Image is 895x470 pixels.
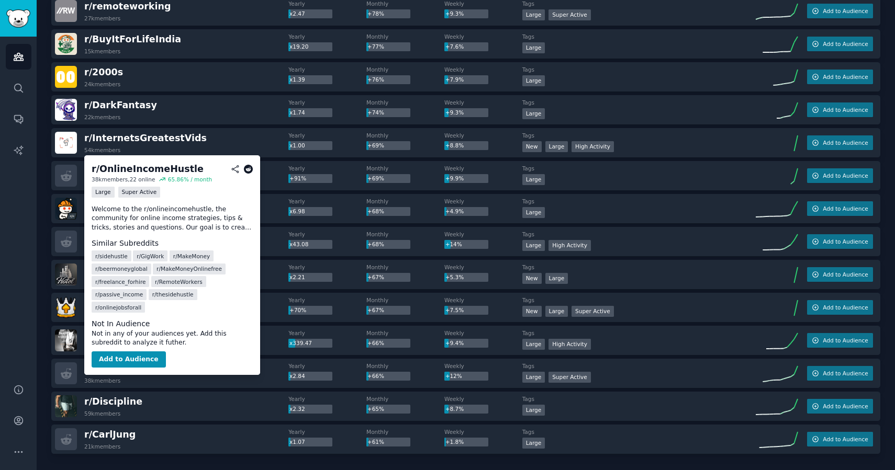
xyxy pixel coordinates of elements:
div: Large [522,174,545,185]
dt: Monthly [366,395,444,403]
button: Add to Audience [807,399,873,414]
dd: Not in any of your audiences yet. Add this subreddit to analyze it futher. [92,329,253,348]
span: r/ 2000s [84,67,123,77]
dt: Yearly [288,231,366,238]
span: r/ RemoteWorkers [155,278,203,285]
span: x6.98 [289,208,305,214]
span: x1.00 [289,142,305,148]
span: r/ DarkFantasy [84,100,157,110]
span: +67% [367,274,384,280]
img: BuyItForLifeIndia [55,33,77,55]
span: +7.9% [445,76,464,83]
dt: Tags [522,296,756,304]
span: r/ thesidehustle [152,291,194,298]
dt: Monthly [366,231,444,238]
button: Add to Audience [807,333,873,348]
span: +8.7% [445,406,464,412]
span: +61% [367,439,384,445]
dt: Similar Subreddits [92,238,253,249]
img: Discipline [55,395,77,417]
dt: Monthly [366,66,444,73]
span: +7.6% [445,43,464,50]
dt: Tags [522,66,756,73]
span: +66% [367,340,384,346]
span: x2.47 [289,10,305,17]
dt: Monthly [366,165,444,172]
span: r/ passive_income [95,291,143,298]
dt: Yearly [288,362,366,370]
div: High Activity [572,141,614,152]
span: r/ remoteworking [84,1,171,12]
span: r/ GigWork [137,253,164,260]
span: Add to Audience [823,106,868,113]
div: Large [522,9,545,20]
dt: Monthly [366,33,444,40]
span: +70% [289,307,306,313]
span: +12% [445,373,462,379]
div: 59k members [84,410,120,417]
dt: Tags [522,33,756,40]
dt: Weekly [444,362,522,370]
dt: Weekly [444,296,522,304]
span: +9.3% [445,109,464,116]
dt: Weekly [444,33,522,40]
dt: Monthly [366,329,444,337]
div: Large [545,141,568,152]
div: Large [522,372,545,383]
dt: Monthly [366,263,444,271]
p: Welcome to the r/onlineincomehustle, the community for online income strategies, tips & tricks, s... [92,205,253,233]
dt: Yearly [288,33,366,40]
div: New [522,141,542,152]
span: r/ InternetsGreatestVids [84,133,207,143]
img: CodingJobs [55,198,77,220]
span: +9.3% [445,10,464,17]
button: Add to Audience [807,300,873,315]
span: x1.74 [289,109,305,116]
span: Add to Audience [823,271,868,278]
span: r/ CarlJung [84,429,136,440]
span: Add to Audience [823,337,868,344]
span: Add to Audience [823,435,868,443]
span: x1.07 [289,439,305,445]
span: +66% [367,373,384,379]
div: 22k members [84,113,120,121]
dt: Yearly [288,198,366,205]
span: r/ MakeMoneyOnlinefree [156,265,222,272]
div: Large [545,306,568,317]
dt: Yearly [288,66,366,73]
span: Add to Audience [823,370,868,377]
button: Add to Audience [807,102,873,117]
span: +67% [367,307,384,313]
span: Add to Audience [823,205,868,212]
span: x2.84 [289,373,305,379]
span: Add to Audience [823,7,868,15]
dt: Weekly [444,231,522,238]
span: +68% [367,241,384,247]
span: +7.5% [445,307,464,313]
dt: Tags [522,231,756,238]
dt: Yearly [288,263,366,271]
div: Super Active [118,187,161,198]
span: +9.4% [445,340,464,346]
img: DarkFantasy [55,99,77,121]
span: Add to Audience [823,40,868,48]
div: 54k members [84,146,120,154]
div: New [522,273,542,284]
div: 24k members [84,81,120,88]
span: Add to Audience [823,238,868,245]
div: Large [522,75,545,86]
dt: Monthly [366,99,444,106]
img: chessquiz [55,296,77,318]
span: +78% [367,10,384,17]
dt: Weekly [444,132,522,139]
div: Large [92,187,115,198]
button: Add to Audience [807,4,873,18]
span: x339.47 [289,340,312,346]
dt: Tags [522,428,756,435]
div: Super Active [549,9,591,20]
span: x1.39 [289,76,305,83]
div: 27k members [84,15,120,22]
dt: Yearly [288,296,366,304]
div: Large [545,273,568,284]
span: r/ MakeMoney [173,253,210,260]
